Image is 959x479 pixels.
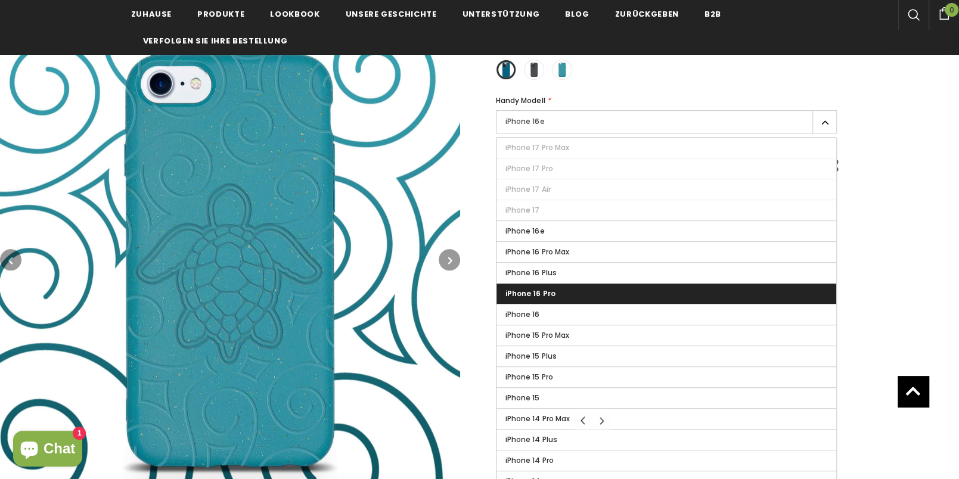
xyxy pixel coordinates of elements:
span: iPhone 16 Pro Max [505,247,569,257]
span: Blog [565,8,589,20]
span: iPhone 14 Pro [505,455,553,465]
span: Zuhause [131,8,172,20]
span: iPhone 15 Pro [505,372,553,382]
span: iPhone 15 Plus [505,351,556,361]
span: iPhone 15 Pro Max [505,330,569,340]
span: Unsere Geschichte [345,8,436,20]
label: iPhone 16e [496,110,837,133]
span: iPhone 16 Pro [505,288,555,298]
inbox-online-store-chat: Onlineshop-Chat von Shopify [10,431,86,469]
span: Unterstützung [463,8,539,20]
span: iPhone 17 Air [505,184,550,194]
span: B2B [704,8,721,20]
a: Verfolgen Sie Ihre Bestellung [143,27,288,54]
span: iPhone 16 Plus [505,268,556,278]
span: Produkte [197,8,244,20]
span: iPhone 16e [505,226,544,236]
span: iPhone 15 [505,393,539,403]
span: 0 [945,3,958,17]
span: iPhone 17 [505,205,539,215]
span: Handy Modell [496,95,545,105]
span: iPhone 14 Pro Max [505,413,569,424]
span: Verfolgen Sie Ihre Bestellung [143,35,288,46]
span: iPhone 17 Pro Max [505,142,569,153]
a: 0 [929,5,959,20]
span: Farbe [496,45,516,55]
span: iPhone 14 Plus [505,434,557,444]
span: Zurückgeben [615,8,679,20]
span: iPhone 16 [505,309,539,319]
span: iPhone 17 Pro [505,163,553,173]
span: Lookbook [270,8,319,20]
